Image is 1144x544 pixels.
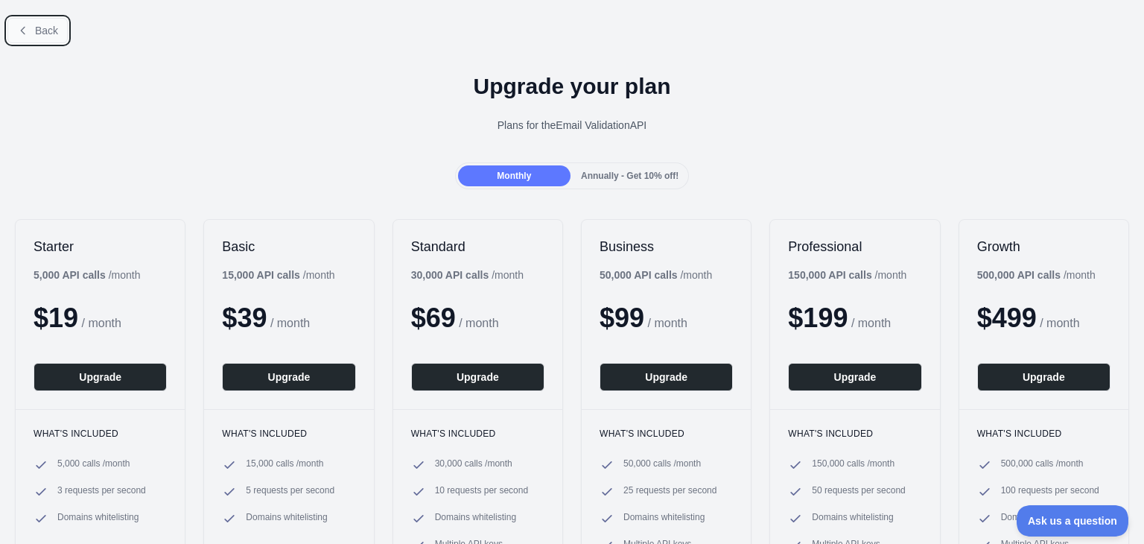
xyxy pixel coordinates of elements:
b: 50,000 API calls [600,269,678,281]
b: 150,000 API calls [788,269,871,281]
h2: Standard [411,238,544,256]
b: 500,000 API calls [977,269,1061,281]
div: / month [600,268,712,282]
h2: Business [600,238,733,256]
div: / month [788,268,906,282]
span: $ 499 [977,303,1037,333]
iframe: Toggle Customer Support [1017,505,1129,537]
span: $ 99 [600,303,644,333]
h2: Growth [977,238,1110,256]
b: 30,000 API calls [411,269,489,281]
div: / month [411,268,524,282]
h2: Professional [788,238,921,256]
span: $ 199 [788,303,848,333]
div: / month [977,268,1096,282]
span: $ 69 [411,303,456,333]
